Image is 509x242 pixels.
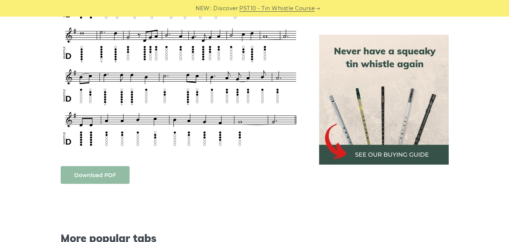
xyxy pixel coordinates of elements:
a: PST10 - Tin Whistle Course [239,4,315,13]
span: Discover [213,4,238,13]
span: NEW: [196,4,211,13]
img: tin whistle buying guide [319,35,449,165]
a: Download PDF [61,166,130,184]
